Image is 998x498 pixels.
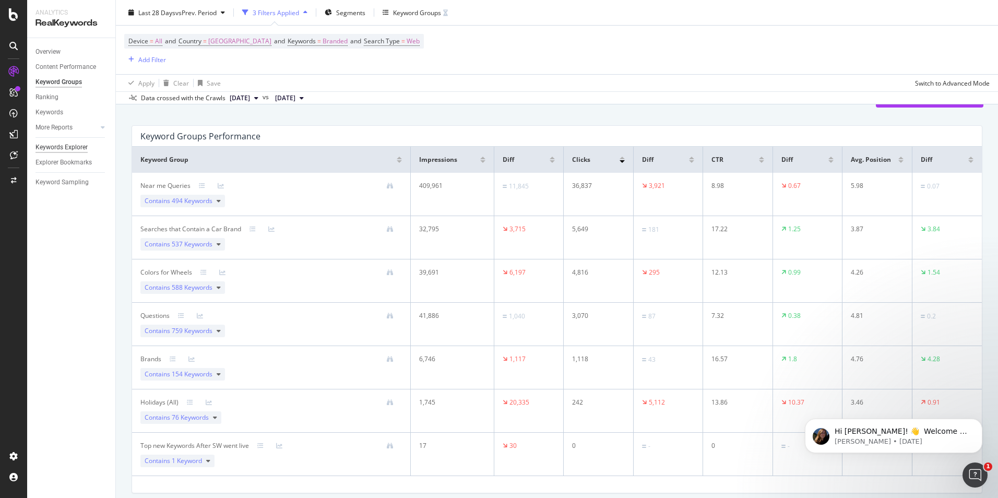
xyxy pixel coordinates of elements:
[393,8,441,17] div: Keyword Groups
[503,185,507,188] img: Equal
[788,224,801,234] div: 1.25
[172,326,212,335] span: 759 Keywords
[911,75,990,91] button: Switch to Advanced Mode
[649,268,660,277] div: 295
[263,92,271,102] span: vs
[509,354,526,364] div: 1,117
[984,463,992,471] span: 1
[419,155,457,164] span: Impressions
[172,196,212,205] span: 494 Keywords
[150,37,153,45] span: =
[572,155,590,164] span: Clicks
[642,358,646,361] img: Equal
[509,182,529,191] div: 11,845
[138,8,175,17] span: Last 28 Days
[194,75,221,91] button: Save
[788,442,790,451] div: -
[172,370,212,378] span: 154 Keywords
[788,398,804,407] div: 10.37
[159,75,189,91] button: Clear
[172,413,209,422] span: 76 Keywords
[274,37,285,45] span: and
[35,107,108,118] a: Keywords
[851,224,898,234] div: 3.87
[711,268,758,277] div: 12.13
[35,92,58,103] div: Ranking
[145,370,212,379] span: Contains
[317,37,321,45] span: =
[509,268,526,277] div: 6,197
[503,315,507,318] img: Equal
[572,398,619,407] div: 242
[503,155,514,164] span: Diff
[788,268,801,277] div: 0.99
[928,268,940,277] div: 1.54
[928,224,940,234] div: 3.84
[921,185,925,188] img: Equal
[711,224,758,234] div: 17.22
[419,311,479,321] div: 41,886
[642,315,646,318] img: Equal
[145,240,212,249] span: Contains
[140,354,161,364] div: Brands
[35,77,82,88] div: Keyword Groups
[350,37,361,45] span: and
[419,398,479,407] div: 1,745
[788,311,801,321] div: 0.38
[509,398,529,407] div: 20,335
[35,62,96,73] div: Content Performance
[419,224,479,234] div: 32,795
[649,181,665,191] div: 3,921
[648,355,656,364] div: 43
[145,326,212,336] span: Contains
[927,312,936,321] div: 0.2
[275,93,295,103] span: 2025 Sep. 8th
[915,78,990,87] div: Switch to Advanced Mode
[336,8,365,17] span: Segments
[851,155,891,164] span: Avg. Position
[172,240,212,248] span: 537 Keywords
[323,34,348,49] span: Branded
[572,224,619,234] div: 5,649
[419,181,479,191] div: 409,961
[140,441,249,450] div: Top new Keywords After SW went live
[140,398,179,407] div: Holidays (All)
[851,311,898,321] div: 4.81
[35,62,108,73] a: Content Performance
[35,122,73,133] div: More Reports
[124,75,155,91] button: Apply
[781,445,786,448] img: Equal
[128,37,148,45] span: Device
[648,225,659,234] div: 181
[851,268,898,277] div: 4.26
[35,17,107,29] div: RealKeywords
[207,78,221,87] div: Save
[648,442,650,451] div: -
[140,311,170,321] div: Questions
[649,398,665,407] div: 5,112
[140,224,241,234] div: Searches that Contain a Car Brand
[921,315,925,318] img: Equal
[509,441,517,450] div: 30
[419,268,479,277] div: 39,691
[173,78,189,87] div: Clear
[572,441,619,450] div: 0
[124,4,229,21] button: Last 28 DaysvsPrev. Period
[711,181,758,191] div: 8.98
[165,37,176,45] span: and
[145,283,212,292] span: Contains
[271,92,308,104] button: [DATE]
[572,354,619,364] div: 1,118
[288,37,316,45] span: Keywords
[35,142,88,153] div: Keywords Explorer
[172,456,202,465] span: 1 Keyword
[642,228,646,231] img: Equal
[45,30,180,90] span: Hi [PERSON_NAME]! 👋 Welcome to Botify chat support! Have a question? Reply to this message and ou...
[203,37,207,45] span: =
[851,181,898,191] div: 5.98
[35,157,92,168] div: Explorer Bookmarks
[138,55,166,64] div: Add Filter
[179,37,201,45] span: Country
[35,177,108,188] a: Keyword Sampling
[35,107,63,118] div: Keywords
